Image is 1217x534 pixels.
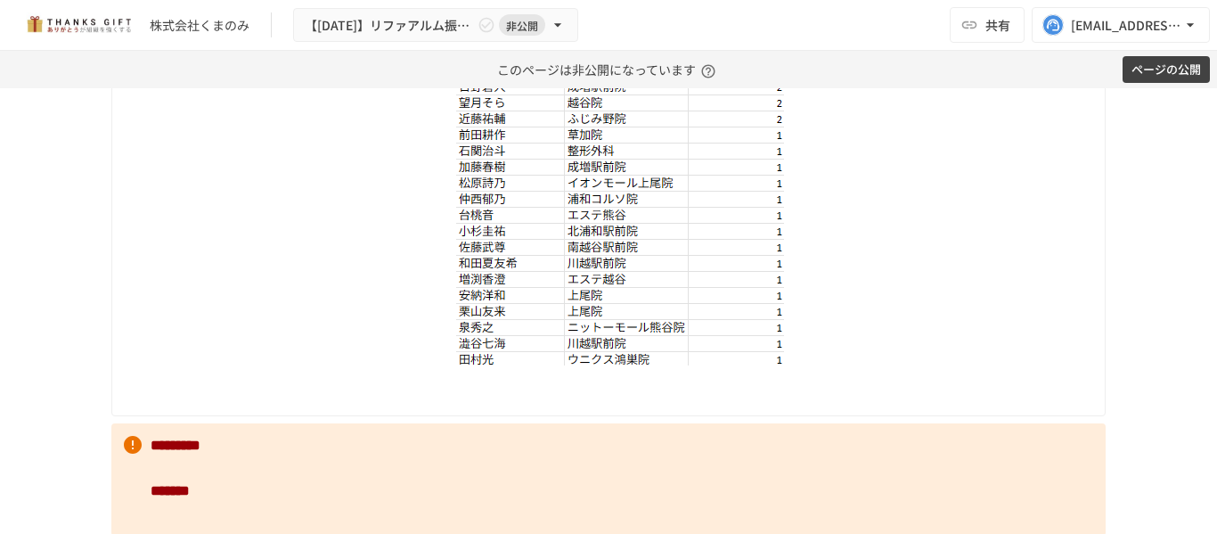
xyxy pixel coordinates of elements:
[293,8,578,43] button: 【[DATE]】リファアルム振り返りミーティング非公開
[1032,7,1210,43] button: [EMAIL_ADDRESS][DOMAIN_NAME]
[1123,56,1210,84] button: ページの公開
[497,51,721,88] p: このページは非公開になっています
[150,16,249,35] div: 株式会社くまのみ
[950,7,1025,43] button: 共有
[305,14,474,37] span: 【[DATE]】リファアルム振り返りミーティング
[499,16,545,35] span: 非公開
[985,15,1010,35] span: 共有
[1071,14,1181,37] div: [EMAIL_ADDRESS][DOMAIN_NAME]
[21,11,135,39] img: mMP1OxWUAhQbsRWCurg7vIHe5HqDpP7qZo7fRoNLXQh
